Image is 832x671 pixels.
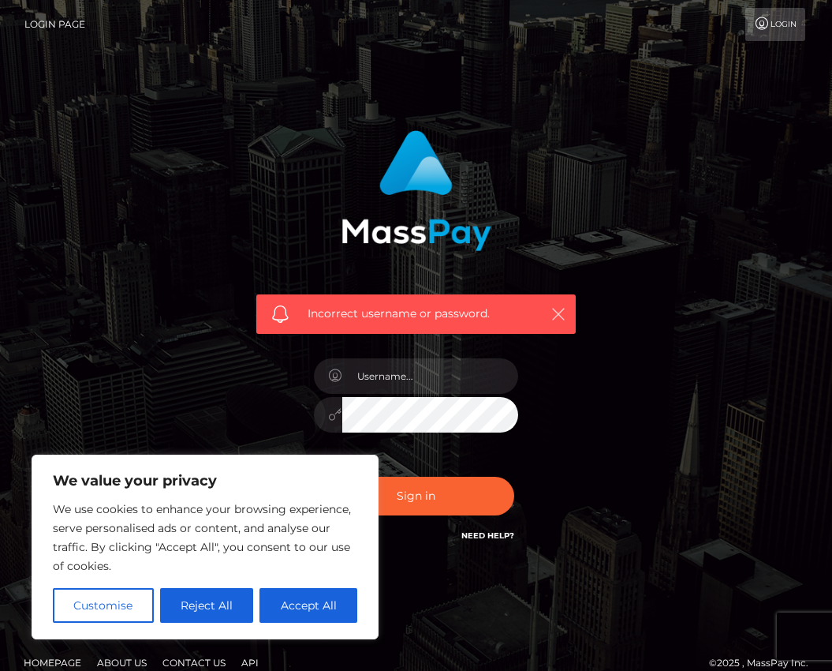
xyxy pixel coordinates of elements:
[461,530,514,541] a: Need Help?
[342,358,519,394] input: Username...
[24,8,85,41] a: Login Page
[341,130,491,251] img: MassPay Login
[160,588,254,623] button: Reject All
[53,471,357,490] p: We value your privacy
[32,455,379,639] div: We value your privacy
[745,8,805,41] a: Login
[308,306,532,322] span: Incorrect username or password.
[53,500,357,575] p: We use cookies to enhance your browsing experience, serve personalised ads or content, and analys...
[259,588,357,623] button: Accept All
[53,588,154,623] button: Customise
[318,477,515,515] button: Sign in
